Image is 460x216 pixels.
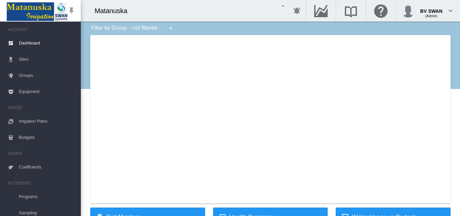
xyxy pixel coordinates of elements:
[447,7,455,15] md-icon: icon-chevron-down
[401,4,415,18] img: profile.jpg
[167,24,175,32] md-icon: icon-menu-down
[343,7,359,15] md-icon: Search the knowledge base
[7,2,67,21] img: Matanuska_LOGO.png
[86,22,179,35] div: Filter by Group: - not filtered -
[8,178,75,189] span: NUTRIENTS
[19,51,75,67] span: Sites
[420,5,442,12] div: BV SWAN
[290,4,304,18] button: icon-bell-ring
[8,24,75,35] span: ACCOUNT
[19,84,75,100] span: Equipment
[67,7,75,15] md-icon: icon-pin
[373,7,389,15] md-icon: Click here for help
[19,113,75,129] span: Irrigation Plans
[19,67,75,84] span: Groups
[95,6,133,16] div: Matanuska
[19,129,75,146] span: Budgets
[8,148,75,159] span: CROPS
[164,22,177,35] button: icon-menu-down
[19,159,75,175] span: Coefficients
[19,189,75,205] span: Programs
[425,14,437,18] span: (Admin)
[293,7,301,15] md-icon: icon-bell-ring
[313,7,329,15] md-icon: Go to the Data Hub
[19,35,75,51] span: Dashboard
[8,102,75,113] span: WATER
